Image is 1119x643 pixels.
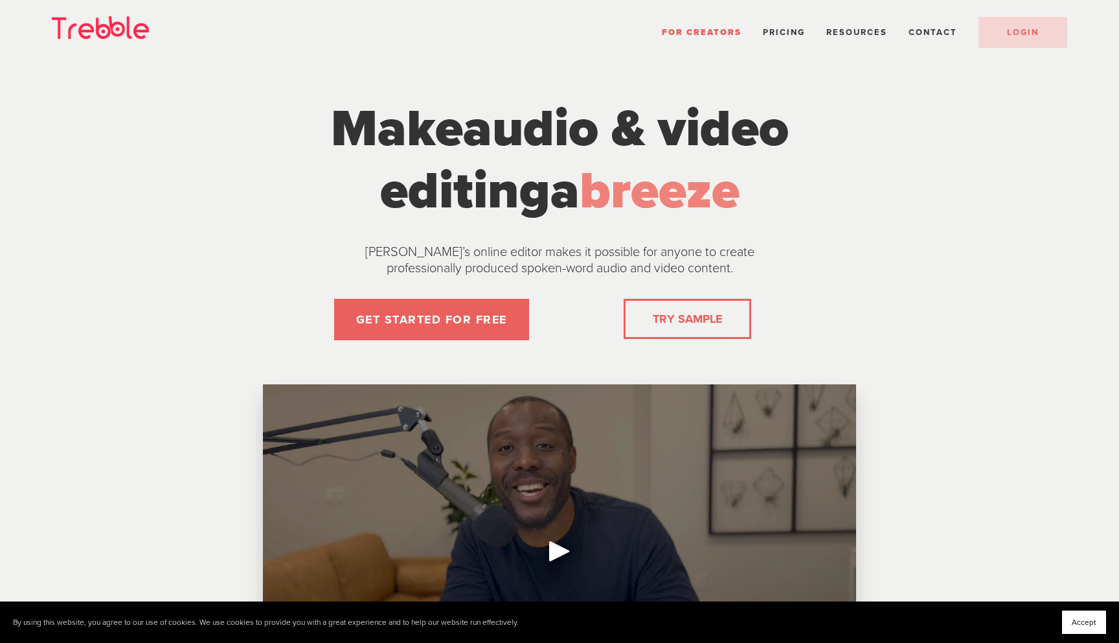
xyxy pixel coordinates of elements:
span: breeze [580,160,740,222]
img: Trebble [52,16,149,39]
a: Pricing [763,27,805,38]
a: LOGIN [978,17,1067,48]
span: LOGIN [1007,27,1039,38]
h1: Make a [317,98,802,222]
p: By using this website, you agree to our use of cookies. We use cookies to provide you with a grea... [13,618,519,627]
span: Resources [826,27,887,38]
a: TRY SAMPLE [648,306,727,332]
button: Accept [1062,611,1106,634]
span: editing [380,160,550,222]
a: For Creators [662,27,741,38]
span: Accept [1072,618,1096,627]
a: Contact [909,27,957,38]
p: [PERSON_NAME]’s online editor makes it possible for anyone to create professionally produced spok... [333,244,786,277]
div: Play [544,535,575,567]
span: audio & video [463,98,789,160]
a: GET STARTED FOR FREE [334,299,529,340]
